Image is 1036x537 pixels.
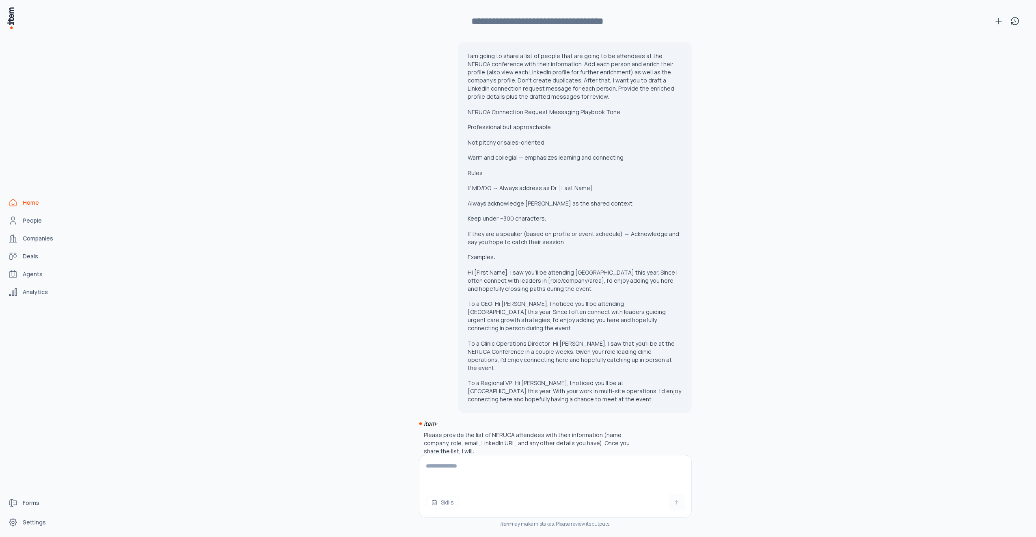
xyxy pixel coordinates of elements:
a: Settings [5,514,67,531]
p: Warm and collegial — emphasizes learning and connecting [468,154,682,162]
a: People [5,212,67,229]
span: Settings [23,518,46,526]
p: To a Regional VP: Hi [PERSON_NAME], I noticed you’ll be at [GEOGRAPHIC_DATA] this year. With your... [468,379,682,403]
p: Professional but approachable [468,123,682,131]
p: NERUCA Connection Request Messaging Playbook Tone [468,108,682,116]
span: Deals [23,252,38,260]
p: Rules [468,169,682,177]
span: Home [23,199,39,207]
i: item: [424,420,437,427]
p: To a CEO: Hi [PERSON_NAME], I noticed you’ll be attending [GEOGRAPHIC_DATA] this year. Since I of... [468,300,682,332]
p: Always acknowledge [PERSON_NAME] as the shared context. [468,199,682,208]
p: Not pitchy or sales-oriented [468,139,682,147]
p: Hi [First Name], I saw you’ll be attending [GEOGRAPHIC_DATA] this year. Since I often connect wit... [468,268,682,293]
a: Forms [5,495,67,511]
button: New conversation [991,13,1007,29]
span: People [23,217,42,225]
i: item [500,520,510,527]
a: Home [5,195,67,211]
button: View history [1007,13,1023,29]
a: Agents [5,266,67,282]
p: Examples: [468,253,682,261]
span: Analytics [23,288,48,296]
img: Item Brain Logo [6,6,15,30]
a: Companies [5,230,67,247]
span: Agents [23,270,43,278]
div: may make mistakes. Please review its outputs. [419,521,692,527]
p: Please provide the list of NERUCA attendees with their information (name, company, role, email, L... [424,431,643,455]
p: To a Clinic Operations Director: Hi [PERSON_NAME], I saw that you’ll be at the NERUCA Conference ... [468,340,682,372]
span: Forms [23,499,39,507]
span: Companies [23,234,53,243]
span: Skills [441,498,454,507]
p: Keep under ~300 characters. [468,214,682,223]
a: Analytics [5,284,67,300]
p: If MD/DO → Always address as Dr. [Last Name]. [468,184,682,192]
p: If they are a speaker (based on profile or event schedule) → Acknowledge and say you hope to catc... [468,230,682,246]
button: Skills [426,496,459,509]
p: I am going to share a list of people that are going to be attendees at the NERUCA conference with... [468,52,682,101]
a: Deals [5,248,67,264]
